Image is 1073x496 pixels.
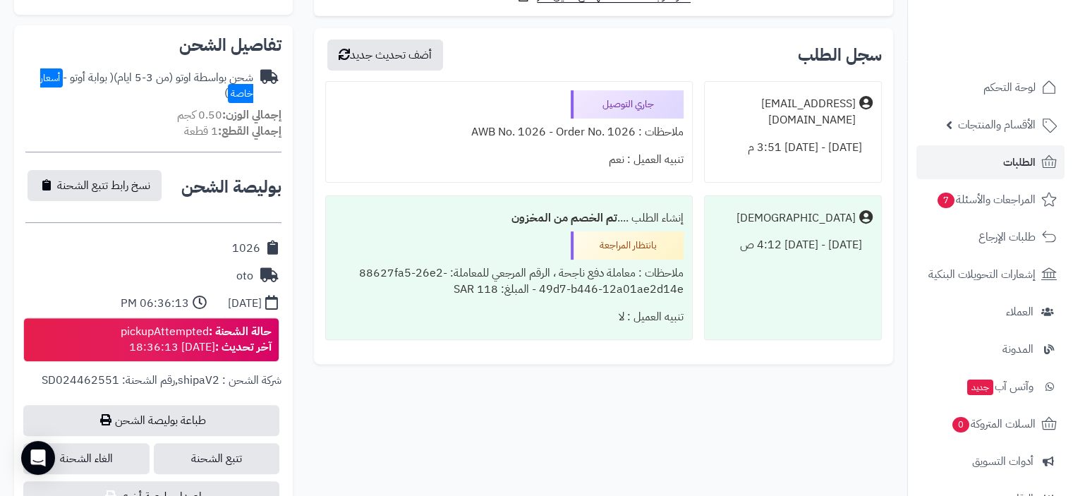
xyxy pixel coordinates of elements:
[798,47,882,63] h3: سجل الطلب
[967,380,993,395] span: جديد
[25,70,253,102] div: شحن بواسطة اوتو (من 3-5 ايام)
[952,417,969,433] span: 0
[236,268,253,284] div: oto
[916,332,1065,366] a: المدونة
[571,231,684,260] div: بانتظار المراجعة
[215,339,272,356] strong: آخر تحديث :
[1006,302,1033,322] span: العملاء
[23,443,150,474] span: الغاء الشحنة
[222,107,281,123] strong: إجمالي الوزن:
[40,68,253,104] span: أسعار خاصة
[972,452,1033,471] span: أدوات التسويق
[916,145,1065,179] a: الطلبات
[916,183,1065,217] a: المراجعات والأسئلة7
[571,90,684,119] div: جاري التوصيل
[209,323,272,340] strong: حالة الشحنة :
[736,210,856,226] div: [DEMOGRAPHIC_DATA]
[916,370,1065,404] a: وآتس آبجديد
[181,179,281,195] h2: بوليصة الشحن
[40,69,253,102] span: ( بوابة أوتو - )
[1002,339,1033,359] span: المدونة
[1003,152,1036,172] span: الطلبات
[178,372,281,389] span: شركة الشحن : shipaV2
[334,119,684,146] div: ملاحظات : AWB No. 1026 - Order No. 1026
[121,296,189,312] div: 06:36:13 PM
[28,170,162,201] button: نسخ رابط تتبع الشحنة
[232,241,260,257] div: 1026
[334,303,684,331] div: تنبيه العميل : لا
[916,444,1065,478] a: أدوات التسويق
[713,134,873,162] div: [DATE] - [DATE] 3:51 م
[42,372,175,389] span: رقم الشحنة: SD024462551
[916,407,1065,441] a: السلات المتروكة0
[916,220,1065,254] a: طلبات الإرجاع
[936,190,1036,210] span: المراجعات والأسئلة
[938,193,954,208] span: 7
[916,71,1065,104] a: لوحة التحكم
[966,377,1033,397] span: وآتس آب
[23,405,279,436] a: طباعة بوليصة الشحن
[916,258,1065,291] a: إشعارات التحويلات البنكية
[25,37,281,54] h2: تفاصيل الشحن
[334,205,684,232] div: إنشاء الطلب ....
[928,265,1036,284] span: إشعارات التحويلات البنكية
[25,373,281,405] div: ,
[916,295,1065,329] a: العملاء
[983,78,1036,97] span: لوحة التحكم
[978,227,1036,247] span: طلبات الإرجاع
[177,107,281,123] small: 0.50 كجم
[121,324,272,356] div: pickupAttempted [DATE] 18:36:13
[511,210,617,226] b: تم الخصم من المخزون
[57,177,150,194] span: نسخ رابط تتبع الشحنة
[228,296,262,312] div: [DATE]
[21,441,55,475] div: Open Intercom Messenger
[951,414,1036,434] span: السلات المتروكة
[713,231,873,259] div: [DATE] - [DATE] 4:12 ص
[334,146,684,174] div: تنبيه العميل : نعم
[154,443,280,474] a: تتبع الشحنة
[958,115,1036,135] span: الأقسام والمنتجات
[184,123,281,140] small: 1 قطعة
[327,40,443,71] button: أضف تحديث جديد
[334,260,684,303] div: ملاحظات : معاملة دفع ناجحة ، الرقم المرجعي للمعاملة: 88627fa5-26e2-49d7-b446-12a01ae2d14e - المبل...
[218,123,281,140] strong: إجمالي القطع:
[713,96,856,128] div: [EMAIL_ADDRESS][DOMAIN_NAME]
